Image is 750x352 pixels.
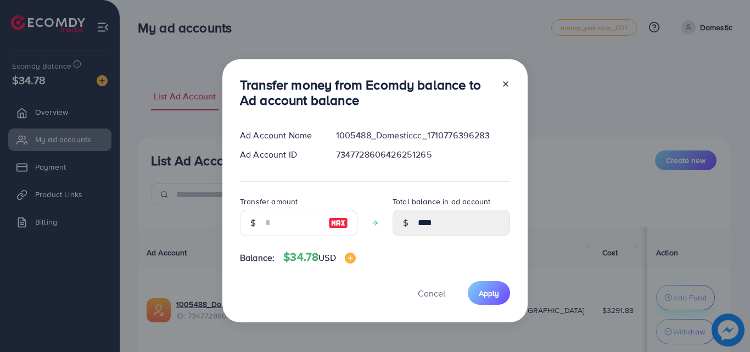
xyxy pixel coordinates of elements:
span: USD [318,252,335,264]
span: Balance: [240,252,275,264]
div: 1005488_Domesticcc_1710776396283 [327,129,519,142]
span: Cancel [418,287,445,299]
button: Cancel [404,281,459,305]
h4: $34.78 [283,250,355,264]
div: 7347728606426251265 [327,148,519,161]
div: Ad Account ID [231,148,327,161]
div: Ad Account Name [231,129,327,142]
img: image [345,253,356,264]
h3: Transfer money from Ecomdy balance to Ad account balance [240,77,492,109]
label: Transfer amount [240,196,298,207]
button: Apply [468,281,510,305]
span: Apply [479,288,499,299]
img: image [328,216,348,230]
label: Total balance in ad account [393,196,490,207]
